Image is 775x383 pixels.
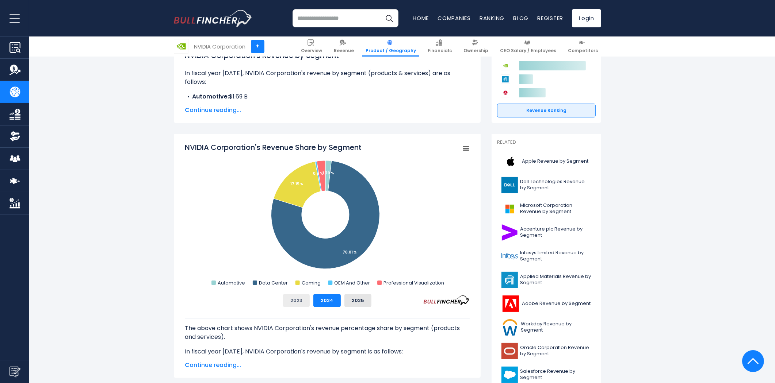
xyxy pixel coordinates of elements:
[501,153,520,170] img: AAPL logo
[521,321,591,333] span: Workday Revenue by Segment
[174,10,252,27] a: Go to homepage
[497,317,596,337] a: Workday Revenue by Segment
[497,294,596,314] a: Adobe Revenue by Segment
[497,175,596,195] a: Dell Technologies Revenue by Segment
[565,36,601,57] a: Competitors
[366,48,416,54] span: Product / Geography
[343,249,357,255] tspan: 78.01 %
[334,48,354,54] span: Revenue
[298,36,325,57] a: Overview
[380,9,398,27] button: Search
[185,361,470,370] span: Continue reading...
[497,223,596,243] a: Accenture plc Revenue by Segment
[383,279,444,286] text: Professional Visualization
[344,294,371,307] button: 2025
[428,48,452,54] span: Financials
[185,142,470,288] svg: NVIDIA Corporation's Revenue Share by Segment
[500,48,556,54] span: CEO Salary / Employees
[185,324,470,341] p: The above chart shows NVIDIA Corporation's revenue percentage share by segment (products and serv...
[501,224,518,241] img: ACN logo
[568,48,598,54] span: Competitors
[513,14,528,22] a: Blog
[334,279,370,286] text: OEM And Other
[497,199,596,219] a: Microsoft Corporation Revenue by Segment
[501,74,510,84] img: Applied Materials competitors logo
[497,104,596,117] a: Revenue Ranking
[438,14,471,22] a: Companies
[192,92,229,101] b: Automotive:
[460,36,492,57] a: Ownership
[520,179,591,191] span: Dell Technologies Revenue by Segment
[522,158,588,165] span: Apple Revenue by Segment
[413,14,429,22] a: Home
[501,272,518,288] img: AMAT logo
[501,367,518,383] img: CRM logo
[520,345,591,357] span: Oracle Corporation Revenue by Segment
[501,295,520,312] img: ADBE logo
[9,131,20,142] img: Ownership
[424,36,455,57] a: Financials
[520,274,591,286] span: Applied Materials Revenue by Segment
[501,248,518,264] img: INFY logo
[174,10,252,27] img: bullfincher logo
[301,48,322,54] span: Overview
[194,42,245,51] div: NVIDIA Corporation
[537,14,563,22] a: Register
[174,39,188,53] img: NVDA logo
[497,246,596,266] a: Infosys Limited Revenue by Segment
[362,36,419,57] a: Product / Geography
[283,294,310,307] button: 2023
[501,201,518,217] img: MSFT logo
[185,142,362,152] tspan: NVIDIA Corporation's Revenue Share by Segment
[497,341,596,361] a: Oracle Corporation Revenue by Segment
[185,347,470,356] p: In fiscal year [DATE], NVIDIA Corporation's revenue by segment is as follows:
[331,36,357,57] a: Revenue
[520,226,591,239] span: Accenture plc Revenue by Segment
[463,48,488,54] span: Ownership
[522,301,591,307] span: Adobe Revenue by Segment
[501,177,518,193] img: DELL logo
[251,40,264,53] a: +
[259,279,288,286] text: Data Center
[480,14,504,22] a: Ranking
[497,270,596,290] a: Applied Materials Revenue by Segment
[501,343,518,359] img: ORCL logo
[322,170,334,176] tspan: 1.79 %
[520,250,591,262] span: Infosys Limited Revenue by Segment
[501,88,510,97] img: Broadcom competitors logo
[501,319,519,336] img: WDAY logo
[185,69,470,86] p: In fiscal year [DATE], NVIDIA Corporation's revenue by segment (products & services) are as follows:
[313,294,341,307] button: 2024
[185,106,470,115] span: Continue reading...
[501,61,510,70] img: NVIDIA Corporation competitors logo
[313,171,323,176] tspan: 0.5 %
[302,279,321,286] text: Gaming
[520,368,591,381] span: Salesforce Revenue by Segment
[497,139,596,146] p: Related
[520,202,591,215] span: Microsoft Corporation Revenue by Segment
[185,92,470,101] li: $1.69 B
[497,36,560,57] a: CEO Salary / Employees
[290,181,303,187] tspan: 17.15 %
[218,279,245,286] text: Automotive
[572,9,601,27] a: Login
[497,151,596,171] a: Apple Revenue by Segment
